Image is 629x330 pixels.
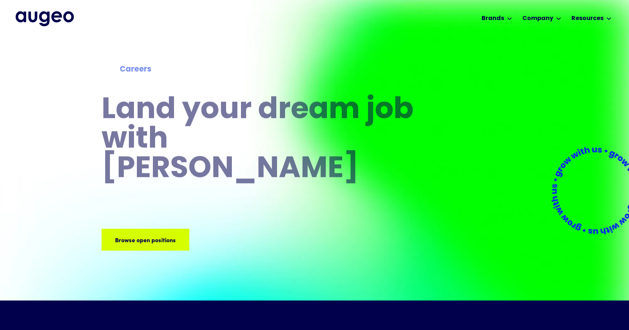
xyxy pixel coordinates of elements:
div: Company [522,14,553,23]
strong: Careers [120,66,151,73]
a: home [16,11,74,26]
img: Augeo's full logo in midnight blue. [16,11,74,26]
a: Browse open positions [102,229,189,251]
h1: Land your dream job﻿ with [PERSON_NAME] [102,96,416,184]
div: Resources [571,14,604,23]
div: Brands [482,14,504,23]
